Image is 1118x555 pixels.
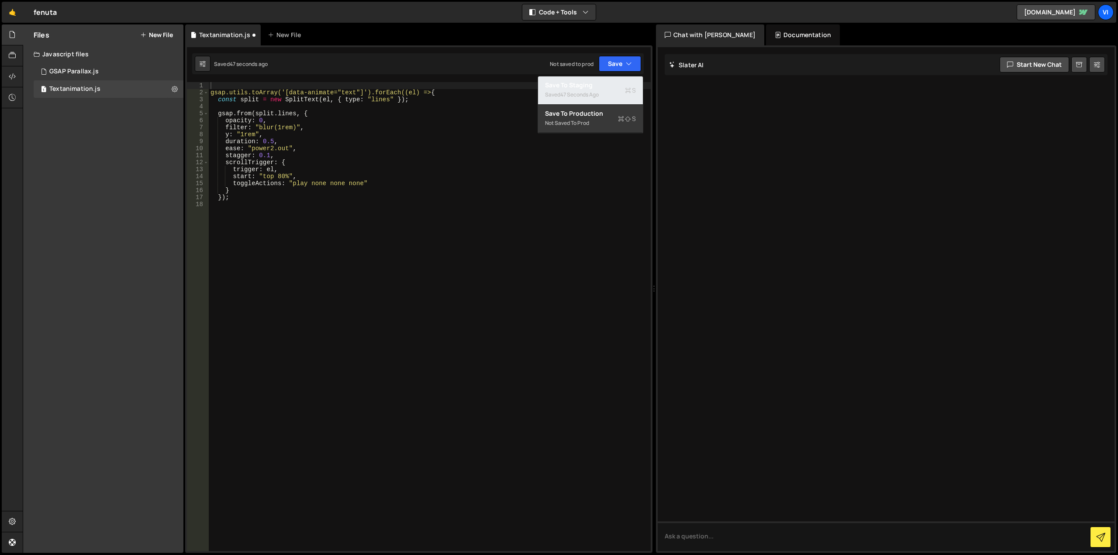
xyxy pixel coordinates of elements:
button: Code + Tools [522,4,596,20]
div: 16908/46285.js [34,63,183,80]
a: Vi [1098,4,1114,20]
div: 8 [187,131,209,138]
div: 2 [187,89,209,96]
div: fenuta [34,7,57,17]
div: Save to Staging [545,81,636,90]
div: 13 [187,166,209,173]
span: S [625,86,636,95]
span: 1 [41,86,46,93]
a: [DOMAIN_NAME] [1017,4,1095,20]
div: Not saved to prod [545,118,636,128]
button: Start new chat [1000,57,1069,72]
div: 1 [187,82,209,89]
div: 10 [187,145,209,152]
div: Javascript files [23,45,183,63]
button: Save to StagingS Saved47 seconds ago [538,76,643,105]
button: Save to ProductionS Not saved to prod [538,105,643,133]
div: 5 [187,110,209,117]
h2: Slater AI [669,61,704,69]
div: 17 [187,194,209,201]
div: 12 [187,159,209,166]
div: 47 seconds ago [230,60,268,68]
div: Save to Production [545,109,636,118]
div: GSAP Parallax.js [49,68,99,76]
div: 14 [187,173,209,180]
div: 16908/48090.js [34,80,183,98]
div: Chat with [PERSON_NAME] [656,24,764,45]
h2: Files [34,30,49,40]
div: 15 [187,180,209,187]
a: 🤙 [2,2,23,23]
div: 11 [187,152,209,159]
div: Textanimation.js [49,85,100,93]
div: Not saved to prod [550,60,594,68]
div: 47 seconds ago [560,91,599,98]
div: 4 [187,103,209,110]
div: 18 [187,201,209,208]
div: 9 [187,138,209,145]
div: New File [268,31,304,39]
button: New File [140,31,173,38]
div: 16 [187,187,209,194]
div: Saved [545,90,636,100]
div: Documentation [766,24,840,45]
span: S [618,114,636,123]
div: 3 [187,96,209,103]
div: Textanimation.js [199,31,250,39]
div: Saved [214,60,268,68]
button: Save [599,56,641,72]
div: 6 [187,117,209,124]
div: 7 [187,124,209,131]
